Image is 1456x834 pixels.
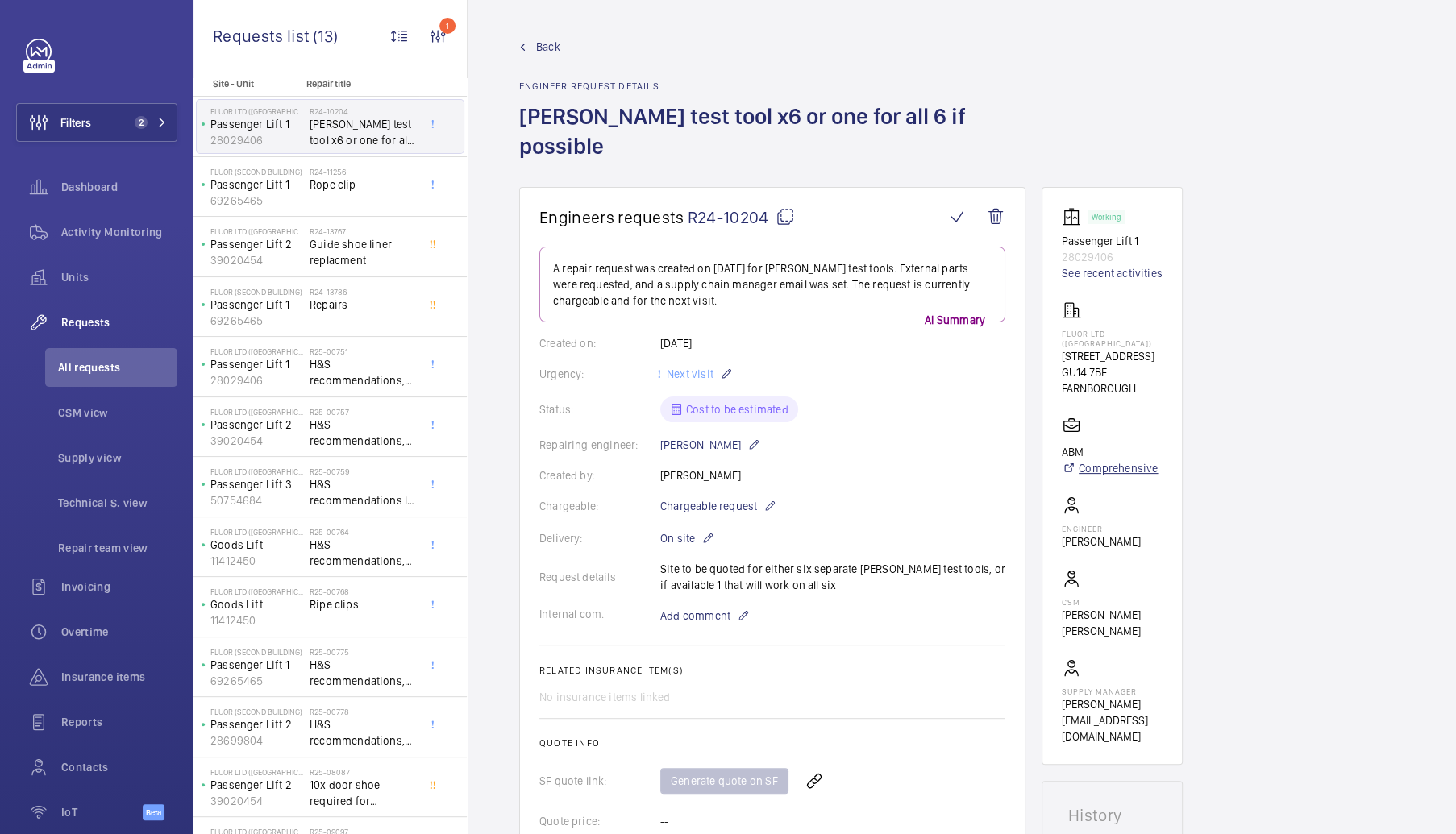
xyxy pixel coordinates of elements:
[210,372,303,388] p: 28029406
[58,450,177,466] span: Supply view
[1062,460,1158,476] a: Comprehensive
[1062,687,1163,696] p: Supply manager
[210,707,303,716] p: Fluor (second building)
[539,737,1005,749] h2: Quote info
[210,527,303,537] p: Fluor Ltd ([GEOGRAPHIC_DATA])
[310,647,416,657] h2: R25-00775
[210,346,303,356] p: Fluor Ltd ([GEOGRAPHIC_DATA])
[519,102,1025,187] h1: [PERSON_NAME] test tool x6 or one for all 6 if possible
[310,716,416,749] span: H&S recommendations, previously requested
[61,579,177,595] span: Invoicing
[310,356,416,388] span: H&S recommendations, previously requested
[61,624,177,640] span: Overtime
[210,492,303,508] p: 50754684
[310,527,416,537] h2: R25-00764
[539,665,1005,676] h2: Related insurance item(s)
[553,260,992,309] p: A repair request was created on [DATE] for [PERSON_NAME] test tools. External parts were requeste...
[1062,444,1158,460] p: ABM
[61,224,177,240] span: Activity Monitoring
[143,804,164,820] span: Beta
[310,707,416,716] h2: R25-00778
[688,207,795,227] span: R24-10204
[539,207,684,227] span: Engineers requests
[310,176,416,193] span: Rope clip
[210,407,303,417] p: Fluor Ltd ([GEOGRAPHIC_DATA])
[310,167,416,176] h2: R24-11256
[135,116,148,129] span: 2
[210,417,303,433] p: Passenger Lift 2
[310,767,416,777] h2: R25-08087
[210,176,303,193] p: Passenger Lift 1
[310,297,416,313] span: Repairs
[210,537,303,553] p: Goods Lift
[1062,607,1163,639] p: [PERSON_NAME] [PERSON_NAME]
[210,297,303,313] p: Passenger Lift 1
[213,26,313,46] span: Requests list
[1062,597,1163,607] p: CSM
[536,39,560,55] span: Back
[310,476,416,508] span: H&S recommendations l, previously requested
[210,226,303,236] p: Fluor Ltd ([GEOGRAPHIC_DATA])
[310,106,416,116] h2: R24-10204
[210,252,303,268] p: 39020454
[664,367,713,380] span: Next visit
[918,312,992,328] p: AI Summary
[210,356,303,372] p: Passenger Lift 1
[210,716,303,732] p: Passenger Lift 2
[310,587,416,596] h2: R25-00768
[210,236,303,252] p: Passenger Lift 2
[1062,265,1163,281] a: See recent activities
[660,608,730,624] span: Add comment
[61,669,177,685] span: Insurance items
[210,116,303,132] p: Passenger Lift 1
[61,269,177,285] span: Units
[210,132,303,148] p: 28029406
[210,476,303,492] p: Passenger Lift 3
[58,495,177,511] span: Technical S. view
[1062,329,1163,348] p: Fluor Ltd ([GEOGRAPHIC_DATA])
[16,103,177,142] button: Filters2
[58,359,177,376] span: All requests
[193,78,300,89] p: Site - Unit
[61,179,177,195] span: Dashboard
[58,540,177,556] span: Repair team view
[210,467,303,476] p: Fluor Ltd ([GEOGRAPHIC_DATA])
[310,226,416,236] h2: R24-13767
[210,767,303,777] p: Fluor Ltd ([GEOGRAPHIC_DATA])
[210,647,303,657] p: Fluor (second building)
[61,804,143,820] span: IoT
[306,78,413,89] p: Repair title
[210,777,303,793] p: Passenger Lift 2
[210,553,303,569] p: 11412450
[210,106,303,116] p: Fluor Ltd ([GEOGRAPHIC_DATA])
[210,193,303,209] p: 69265465
[1062,533,1141,550] p: [PERSON_NAME]
[519,81,1025,92] h2: Engineer request details
[210,313,303,329] p: 69265465
[660,435,760,454] p: [PERSON_NAME]
[1092,214,1121,220] p: Working
[210,287,303,297] p: Fluor (second building)
[310,407,416,417] h2: R25-00757
[310,236,416,268] span: Guide shoe liner replacment
[210,596,303,612] p: Goods Lift
[310,417,416,449] span: H&S recommendations, previously requested
[1068,807,1156,824] h1: History
[310,116,416,148] span: [PERSON_NAME] test tool x6 or one for all 6 if possible
[310,596,416,612] span: Ripe clips
[1062,696,1163,745] p: [PERSON_NAME][EMAIL_ADDRESS][DOMAIN_NAME]
[1062,348,1163,364] p: [STREET_ADDRESS]
[310,346,416,356] h2: R25-00751
[58,405,177,421] span: CSM view
[210,673,303,689] p: 69265465
[310,287,416,297] h2: R24-13786
[1062,233,1163,249] p: Passenger Lift 1
[210,612,303,629] p: 11412450
[210,657,303,673] p: Passenger Lift 1
[61,314,177,330] span: Requests
[660,498,757,514] span: Chargeable request
[60,114,91,131] span: Filters
[1062,249,1163,265] p: 28029406
[210,587,303,596] p: Fluor Ltd ([GEOGRAPHIC_DATA])
[310,657,416,689] span: H&S recommendations, previously requested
